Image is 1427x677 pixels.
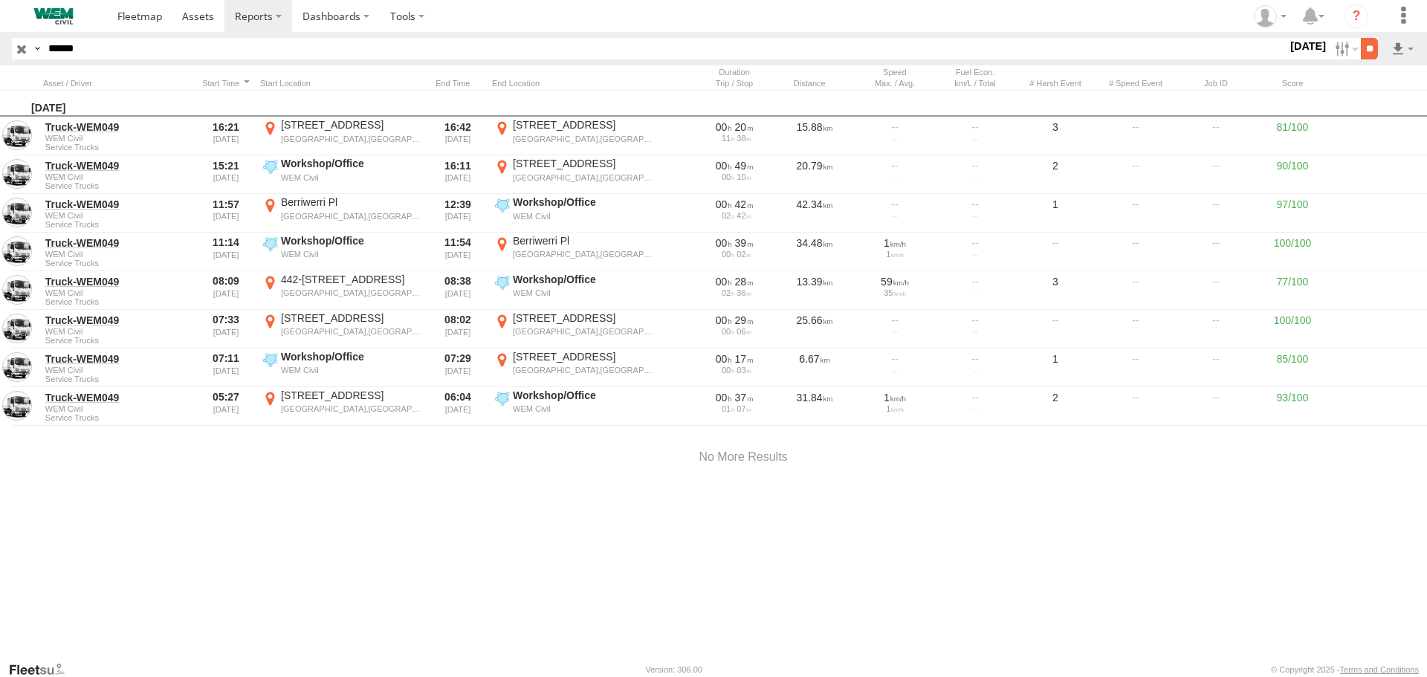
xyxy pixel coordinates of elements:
[1018,389,1093,424] div: 2
[45,220,190,229] span: Filter Results to this Group
[430,195,486,231] div: 12:39 [DATE]
[860,404,930,413] div: 1
[513,234,653,247] div: Berriwerri Pl
[281,288,421,298] div: [GEOGRAPHIC_DATA],[GEOGRAPHIC_DATA]
[722,211,734,220] span: 02
[716,353,732,365] span: 00
[1259,311,1326,347] div: 100/100
[2,120,32,150] a: View Asset in Asset Management
[1018,350,1093,386] div: 1
[777,311,852,347] div: 25.66
[281,350,421,363] div: Workshop/Office
[1259,389,1326,424] div: 93/100
[1340,665,1419,674] a: Terms and Conditions
[716,198,732,210] span: 00
[2,159,32,189] a: View Asset in Asset Management
[198,311,254,347] div: 07:33 [DATE]
[722,288,734,297] span: 02
[198,118,254,154] div: 16:21 [DATE]
[1329,38,1361,59] label: Search Filter Options
[2,352,32,382] a: View Asset in Asset Management
[45,159,190,172] a: Truck-WEM049
[281,118,421,132] div: [STREET_ADDRESS]
[513,211,653,221] div: WEM Civil
[777,350,852,386] div: 6.67
[513,249,653,259] div: [GEOGRAPHIC_DATA],[GEOGRAPHIC_DATA]
[198,78,254,88] div: Click to Sort
[45,143,190,152] span: Filter Results to this Group
[737,211,751,220] span: 42
[260,389,424,424] label: Click to View Event Location
[281,326,421,337] div: [GEOGRAPHIC_DATA],[GEOGRAPHIC_DATA]
[737,250,751,259] span: 02
[737,366,751,375] span: 03
[860,391,930,404] div: 1
[1018,273,1093,308] div: 3
[777,234,852,270] div: 34.48
[15,8,92,25] img: WEMCivilLogo.svg
[281,389,421,402] div: [STREET_ADDRESS]
[492,195,656,231] label: Click to View Event Location
[281,365,421,375] div: WEM Civil
[777,118,852,154] div: 15.88
[430,118,486,154] div: 16:42 [DATE]
[716,160,732,172] span: 00
[45,120,190,134] a: Truck-WEM049
[699,275,769,288] div: [1734s] 04/08/2025 08:09 - 04/08/2025 08:38
[2,198,32,227] a: View Asset in Asset Management
[737,134,751,143] span: 38
[430,157,486,192] div: 16:11 [DATE]
[513,350,653,363] div: [STREET_ADDRESS]
[1259,78,1326,88] div: Score
[1259,273,1326,308] div: 77/100
[699,159,769,172] div: [2959s] 04/08/2025 15:21 - 04/08/2025 16:11
[2,314,32,343] a: View Asset in Asset Management
[260,118,424,154] label: Click to View Event Location
[198,157,254,192] div: 15:21 [DATE]
[430,389,486,424] div: 06:04 [DATE]
[716,276,732,288] span: 00
[513,134,653,144] div: [GEOGRAPHIC_DATA],[GEOGRAPHIC_DATA]
[860,275,930,288] div: 59
[722,250,734,259] span: 00
[1259,195,1326,231] div: 97/100
[1179,78,1253,88] div: Job ID
[45,314,190,327] a: Truck-WEM049
[860,288,930,297] div: 35
[31,38,43,59] label: Search Query
[492,118,656,154] label: Click to View Event Location
[737,172,751,181] span: 10
[513,311,653,325] div: [STREET_ADDRESS]
[735,237,754,249] span: 39
[198,350,254,386] div: 07:11 [DATE]
[430,311,486,347] div: 08:02 [DATE]
[737,288,751,297] span: 36
[45,181,190,190] span: Filter Results to this Group
[699,314,769,327] div: [1783s] 04/08/2025 07:33 - 04/08/2025 08:02
[716,392,732,404] span: 00
[45,236,190,250] a: Truck-WEM049
[699,120,769,134] div: [1226s] 04/08/2025 16:21 - 04/08/2025 16:42
[45,413,190,422] span: Filter Results to this Group
[722,366,734,375] span: 00
[513,326,653,337] div: [GEOGRAPHIC_DATA],[GEOGRAPHIC_DATA]
[1259,157,1326,192] div: 90/100
[45,404,190,413] span: WEM Civil
[260,157,424,192] label: Click to View Event Location
[430,234,486,270] div: 11:54 [DATE]
[492,311,656,347] label: Click to View Event Location
[2,236,32,266] a: View Asset in Asset Management
[1018,157,1093,192] div: 2
[281,273,421,286] div: 442-[STREET_ADDRESS]
[513,288,653,298] div: WEM Civil
[2,275,32,305] a: View Asset in Asset Management
[735,198,754,210] span: 42
[492,234,656,270] label: Click to View Event Location
[735,121,754,133] span: 20
[45,391,190,404] a: Truck-WEM049
[1259,234,1326,270] div: 100/100
[1018,195,1093,231] div: 1
[699,198,769,211] div: [2547s] 04/08/2025 11:57 - 04/08/2025 12:39
[260,350,424,386] label: Click to View Event Location
[281,234,421,247] div: Workshop/Office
